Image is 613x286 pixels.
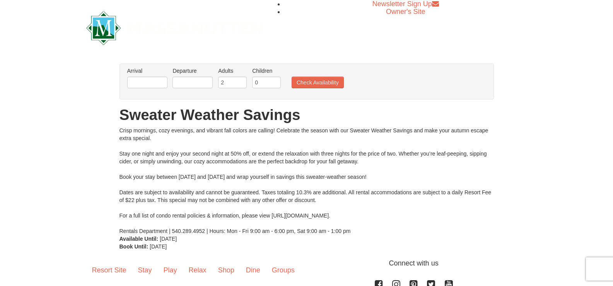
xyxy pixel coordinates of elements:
[86,258,527,269] p: Connect with us
[386,8,425,15] a: Owner's Site
[212,258,240,282] a: Shop
[172,67,213,75] label: Departure
[266,258,301,282] a: Groups
[120,127,494,235] div: Crisp mornings, cozy evenings, and vibrant fall colors are calling! Celebrate the season with our...
[127,67,167,75] label: Arrival
[120,107,494,123] h1: Sweater Weather Savings
[160,236,177,242] span: [DATE]
[240,258,266,282] a: Dine
[158,258,183,282] a: Play
[218,67,247,75] label: Adults
[292,77,344,88] button: Check Availability
[150,243,167,250] span: [DATE]
[132,258,158,282] a: Stay
[183,258,212,282] a: Relax
[86,18,263,36] a: Massanutten Resort
[252,67,281,75] label: Children
[120,236,159,242] strong: Available Until:
[86,258,132,282] a: Resort Site
[86,11,263,45] img: Massanutten Resort Logo
[120,243,149,250] strong: Book Until:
